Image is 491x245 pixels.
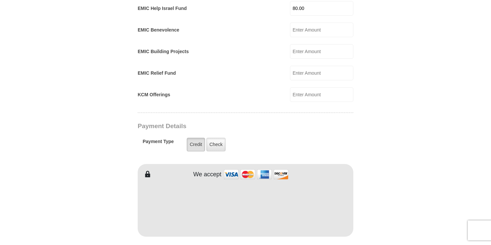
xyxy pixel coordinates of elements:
label: EMIC Help Israel Fund [138,5,187,12]
label: EMIC Relief Fund [138,70,176,77]
label: KCM Offerings [138,91,170,98]
input: Enter Amount [290,66,353,80]
label: EMIC Building Projects [138,48,189,55]
label: Credit [187,138,205,151]
input: Enter Amount [290,87,353,102]
h4: We accept [193,171,222,178]
h3: Payment Details [138,122,307,130]
img: credit cards accepted [223,167,289,182]
input: Enter Amount [290,44,353,59]
input: Enter Amount [290,1,353,16]
label: Check [206,138,226,151]
input: Enter Amount [290,23,353,37]
h5: Payment Type [143,139,174,148]
label: EMIC Benevolence [138,27,179,34]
